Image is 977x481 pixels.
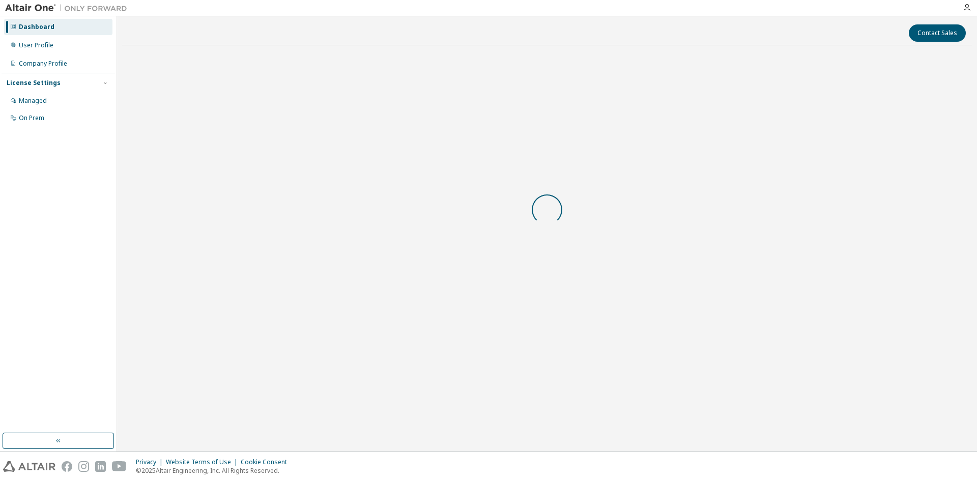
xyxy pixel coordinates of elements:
div: User Profile [19,41,53,49]
div: Managed [19,97,47,105]
button: Contact Sales [909,24,966,42]
img: facebook.svg [62,461,72,472]
div: Privacy [136,458,166,466]
div: Dashboard [19,23,54,31]
div: On Prem [19,114,44,122]
div: Website Terms of Use [166,458,241,466]
img: instagram.svg [78,461,89,472]
p: © 2025 Altair Engineering, Inc. All Rights Reserved. [136,466,293,475]
img: Altair One [5,3,132,13]
div: Company Profile [19,60,67,68]
img: linkedin.svg [95,461,106,472]
img: altair_logo.svg [3,461,55,472]
div: Cookie Consent [241,458,293,466]
div: License Settings [7,79,61,87]
img: youtube.svg [112,461,127,472]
